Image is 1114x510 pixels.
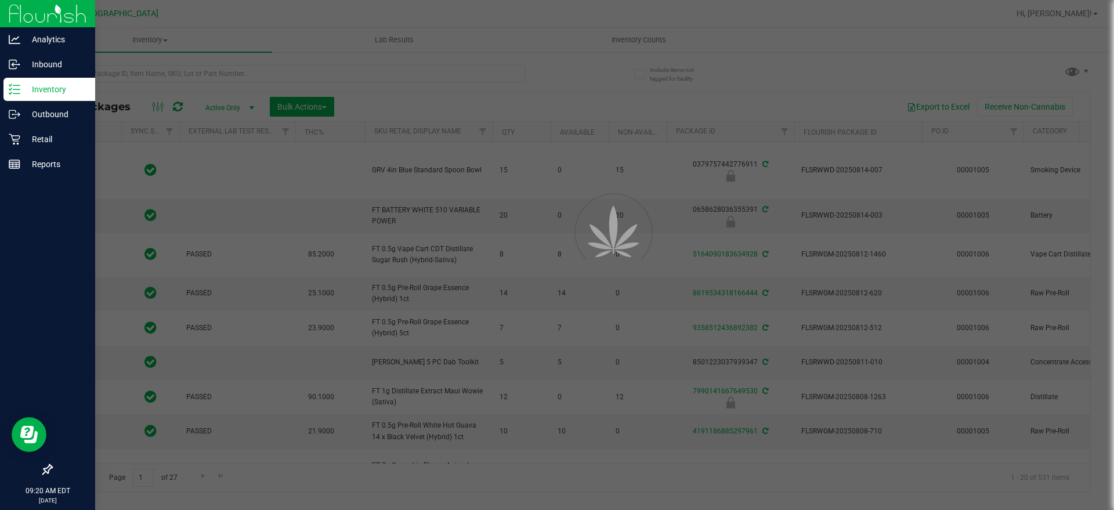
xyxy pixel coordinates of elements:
[20,157,90,171] p: Reports
[9,84,20,95] inline-svg: Inventory
[20,32,90,46] p: Analytics
[20,107,90,121] p: Outbound
[9,59,20,70] inline-svg: Inbound
[20,82,90,96] p: Inventory
[12,417,46,452] iframe: Resource center
[9,108,20,120] inline-svg: Outbound
[5,496,90,505] p: [DATE]
[9,133,20,145] inline-svg: Retail
[9,158,20,170] inline-svg: Reports
[5,486,90,496] p: 09:20 AM EDT
[20,132,90,146] p: Retail
[9,34,20,45] inline-svg: Analytics
[20,57,90,71] p: Inbound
